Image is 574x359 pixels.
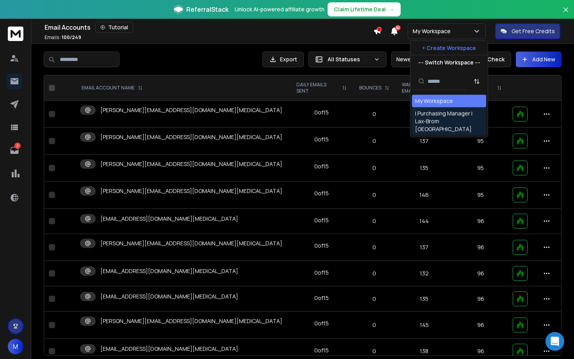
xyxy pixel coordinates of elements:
button: Export [262,52,304,67]
div: 0 of 15 [314,136,329,143]
div: Email Accounts [45,22,373,33]
a: 2 [7,143,22,158]
span: ReferralStack [186,5,228,14]
p: 0 [358,295,391,303]
p: [EMAIL_ADDRESS][DOMAIN_NAME][MEDICAL_DATA] [100,345,238,353]
span: 100 / 249 [62,34,81,41]
p: 0 [358,270,391,277]
div: EMAIL ACCOUNT NAME [82,85,143,91]
button: Get Free Credits [495,23,560,39]
button: Add New [516,52,562,67]
p: 0 [358,191,391,199]
div: 0 of 15 [314,346,329,354]
div: 0 of 15 [314,242,329,250]
p: 0 [358,137,391,145]
p: Emails : [45,34,81,41]
button: Newest [391,52,442,67]
td: 96 [453,286,508,312]
div: 0 of 15 [314,269,329,277]
p: Get Free Credits [512,27,555,35]
td: 137 [396,128,453,155]
div: 0 of 15 [314,163,329,170]
p: Unlock AI-powered affiliate growth [235,5,324,13]
button: + Create Workspace [410,41,488,55]
p: [PERSON_NAME][EMAIL_ADDRESS][DOMAIN_NAME][MEDICAL_DATA] [100,133,282,141]
button: Close banner [561,5,571,23]
button: Sort by Sort A-Z [469,73,485,89]
button: Tutorial [95,22,133,33]
p: 0 [358,321,391,329]
td: 135 [396,286,453,312]
div: 0 of 15 [314,109,329,116]
p: + Create Workspace [422,44,476,52]
td: 145 [396,312,453,339]
td: 95 [453,182,508,209]
p: 0 [358,110,391,118]
p: BOUNCES [359,85,381,91]
div: 0 of 15 [314,216,329,224]
p: [PERSON_NAME][EMAIL_ADDRESS][DOMAIN_NAME][MEDICAL_DATA] [100,239,282,247]
td: 135 [396,155,453,182]
td: 146 [396,182,453,209]
p: DAILY EMAILS SENT [296,82,339,94]
div: My Workspace [415,97,453,105]
p: [EMAIL_ADDRESS][DOMAIN_NAME][MEDICAL_DATA] [100,267,238,275]
p: [EMAIL_ADDRESS][DOMAIN_NAME][MEDICAL_DATA] [100,293,238,300]
p: [PERSON_NAME][EMAIL_ADDRESS][DOMAIN_NAME][MEDICAL_DATA] [100,317,282,325]
p: [PERSON_NAME][EMAIL_ADDRESS][DOMAIN_NAME][MEDICAL_DATA] [100,106,282,114]
span: 50 [395,25,401,30]
td: 96 [453,209,508,234]
span: → [389,5,394,13]
td: 96 [453,261,508,286]
td: 95 [453,155,508,182]
p: 2 [14,143,21,149]
p: [EMAIL_ADDRESS][DOMAIN_NAME][MEDICAL_DATA] [100,215,238,223]
td: 95 [453,128,508,155]
td: 96 [453,234,508,261]
button: Claim Lifetime Deal→ [328,2,401,16]
div: 0 of 15 [314,294,329,302]
td: 137 [396,234,453,261]
td: 144 [396,209,453,234]
p: --- Switch Workspace --- [418,59,480,66]
div: Open Intercom Messenger [545,332,564,351]
td: 132 [396,261,453,286]
td: 96 [453,312,508,339]
p: 0 [358,243,391,251]
div: | Purchasing Manager | Lax-Brom [GEOGRAPHIC_DATA] [415,110,483,133]
p: 0 [358,217,391,225]
div: 0 of 15 [314,320,329,327]
p: My Workspace [413,27,454,35]
div: 0 of 15 [314,189,329,197]
button: M [8,339,23,354]
p: WARMUP EMAILS [402,82,439,94]
td: 142 [396,101,453,128]
p: [PERSON_NAME][EMAIL_ADDRESS][DOMAIN_NAME][MEDICAL_DATA] [100,160,282,168]
p: All Statuses [328,55,371,63]
p: [PERSON_NAME][EMAIL_ADDRESS][DOMAIN_NAME][MEDICAL_DATA] [100,187,282,195]
p: 0 [358,164,391,172]
p: 0 [358,347,391,355]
